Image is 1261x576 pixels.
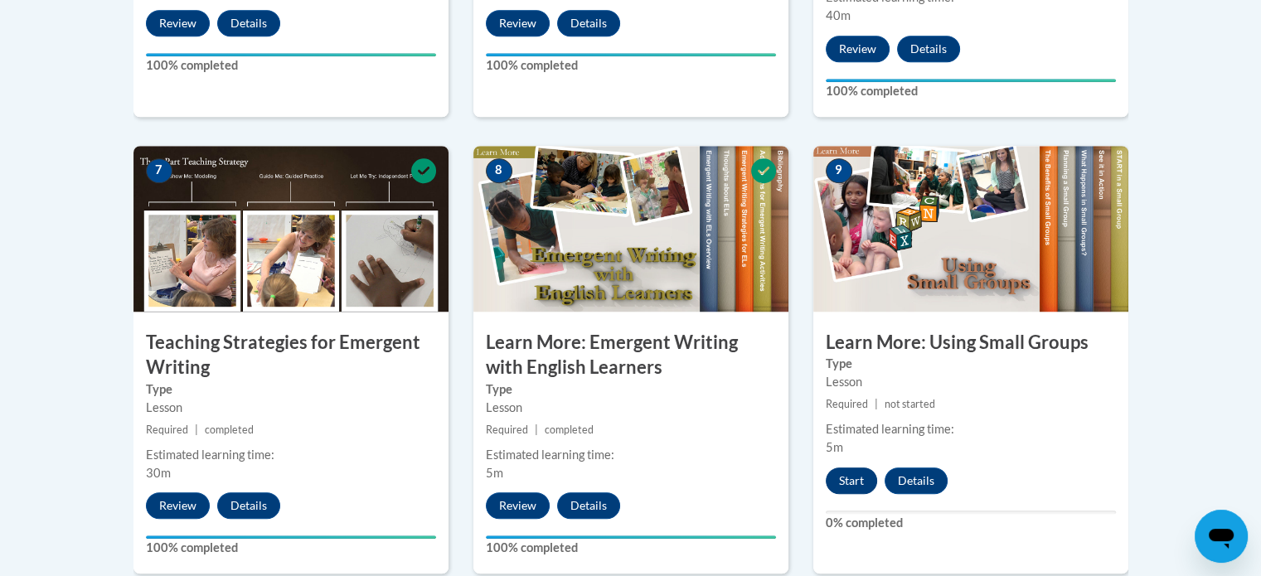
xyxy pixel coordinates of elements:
button: Details [557,492,620,519]
label: Type [146,380,436,399]
div: Estimated learning time: [486,446,776,464]
div: Your progress [146,53,436,56]
span: | [535,424,538,436]
div: Lesson [146,399,436,417]
label: 100% completed [146,56,436,75]
span: 30m [146,466,171,480]
button: Details [885,467,948,494]
span: Required [486,424,528,436]
span: 5m [826,440,843,454]
label: Type [826,355,1116,373]
img: Course Image [133,146,449,312]
span: 9 [826,158,852,183]
span: 5m [486,466,503,480]
span: completed [205,424,254,436]
label: 0% completed [826,514,1116,532]
iframe: Button to launch messaging window [1195,510,1248,563]
div: Your progress [146,535,436,539]
button: Review [146,10,210,36]
button: Start [826,467,877,494]
img: Course Image [813,146,1128,312]
div: Lesson [486,399,776,417]
div: Lesson [826,373,1116,391]
div: Estimated learning time: [826,420,1116,438]
div: Your progress [486,53,776,56]
span: 7 [146,158,172,183]
button: Review [486,10,550,36]
button: Details [217,492,280,519]
div: Your progress [826,79,1116,82]
button: Details [897,36,960,62]
label: 100% completed [486,539,776,557]
h3: Learn More: Emergent Writing with English Learners [473,330,788,381]
h3: Teaching Strategies for Emergent Writing [133,330,449,381]
div: Estimated learning time: [146,446,436,464]
label: 100% completed [826,82,1116,100]
label: 100% completed [486,56,776,75]
span: | [875,398,878,410]
label: 100% completed [146,539,436,557]
span: not started [885,398,935,410]
span: | [195,424,198,436]
button: Review [146,492,210,519]
button: Review [826,36,890,62]
button: Details [217,10,280,36]
button: Review [486,492,550,519]
span: completed [545,424,594,436]
span: Required [146,424,188,436]
label: Type [486,380,776,399]
span: Required [826,398,868,410]
img: Course Image [473,146,788,312]
h3: Learn More: Using Small Groups [813,330,1128,356]
span: 8 [486,158,512,183]
div: Your progress [486,535,776,539]
button: Details [557,10,620,36]
span: 40m [826,8,851,22]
